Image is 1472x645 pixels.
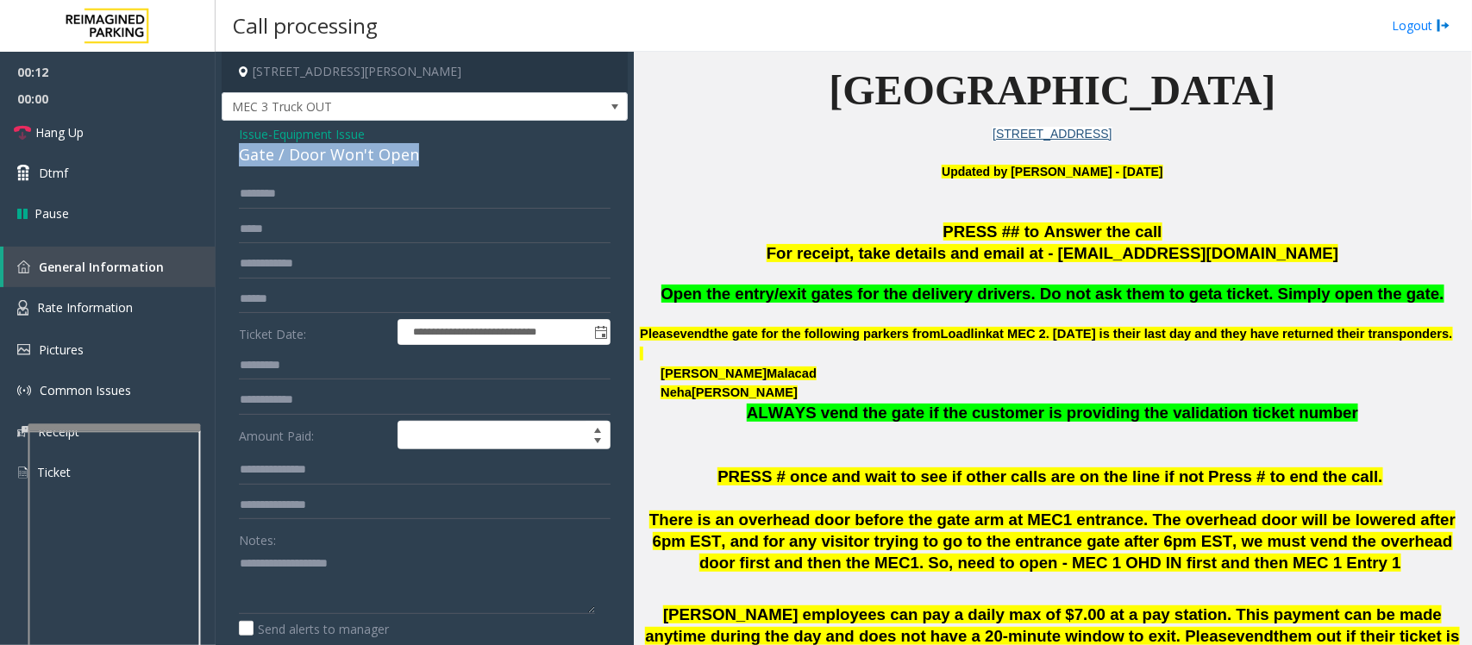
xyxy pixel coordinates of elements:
span: Neha [661,385,692,399]
span: Malacad [767,366,817,381]
a: [STREET_ADDRESS] [993,127,1112,141]
label: Ticket Date: [235,319,393,345]
span: - [268,126,365,142]
span: Open the entry/exit gates for the delivery drivers. Do not ask them to get [661,285,1214,303]
h3: Call processing [224,4,386,47]
h4: [STREET_ADDRESS][PERSON_NAME] [222,52,628,92]
span: [GEOGRAPHIC_DATA] [830,67,1276,113]
span: Rate Information [37,299,133,316]
label: Notes: [239,525,276,549]
span: [PERSON_NAME] employees can pay a daily max of $7.00 at a pay station. This payment can be made a... [645,605,1442,645]
span: at MEC 2. [DATE] is their last day and they have returned their transponders. [993,327,1452,341]
span: Toggle popup [591,320,610,344]
span: Decrease value [586,435,610,449]
span: [PERSON_NAME] [692,385,798,400]
span: [PERSON_NAME] [661,366,767,380]
span: PRESS # once and wait to see if other calls are on the line if not Press # to end the call. [717,467,1382,485]
a: Logout [1392,16,1450,34]
img: 'icon' [17,384,31,398]
span: MEC 3 Truck OUT [222,93,546,121]
img: 'icon' [17,426,29,437]
label: Amount Paid: [235,421,393,450]
span: Common Issues [40,382,131,398]
span: Hang Up [35,123,84,141]
span: Pictures [39,341,84,358]
img: logout [1437,16,1450,34]
div: Gate / Door Won't Open [239,143,611,166]
span: Please [640,327,680,341]
a: General Information [3,247,216,287]
span: General Information [39,259,164,275]
img: 'icon' [17,465,28,480]
span: vend [680,327,710,341]
span: Dtmf [39,164,68,182]
img: 'icon' [17,260,30,273]
span: Increase value [586,422,610,435]
span: the gate for the following parkers from [710,327,941,341]
span: ALWAYS vend the gate if the customer is providing the validation ticket number [747,404,1358,422]
img: 'icon' [17,300,28,316]
label: Send alerts to manager [239,620,389,638]
span: Equipment Issue [272,125,365,143]
span: Pause [34,204,69,222]
span: There is an overhead door before the gate arm at MEC1 entrance. The overhead door will be lowered... [649,510,1456,572]
span: a ticket. Simply open the gate. [1213,285,1444,303]
span: For receipt, take details and email at - [EMAIL_ADDRESS][DOMAIN_NAME] [767,244,1338,262]
img: 'icon' [17,344,30,355]
span: Loadlink [941,327,993,341]
span: Issue [239,125,268,143]
span: PRESS ## to Answer the call [943,222,1162,241]
b: Updated by [PERSON_NAME] - [DATE] [942,165,1162,178]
